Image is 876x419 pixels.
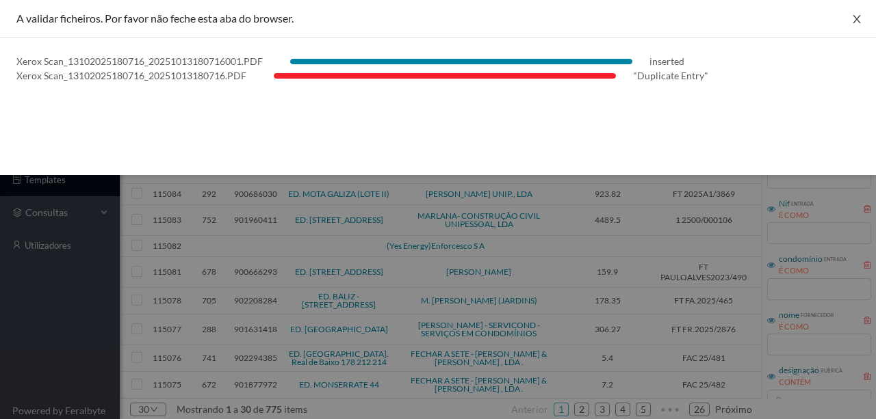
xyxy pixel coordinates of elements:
[16,68,246,83] div: Xerox Scan_13102025180716_20251013180716.PDF
[16,11,860,26] div: A validar ficheiros. Por favor não feche esta aba do browser.
[16,54,263,68] div: Xerox Scan_13102025180716_20251013180716001.PDF
[851,14,862,25] i: icon: close
[633,68,708,83] div: "Duplicate Entry"
[649,54,684,68] div: inserted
